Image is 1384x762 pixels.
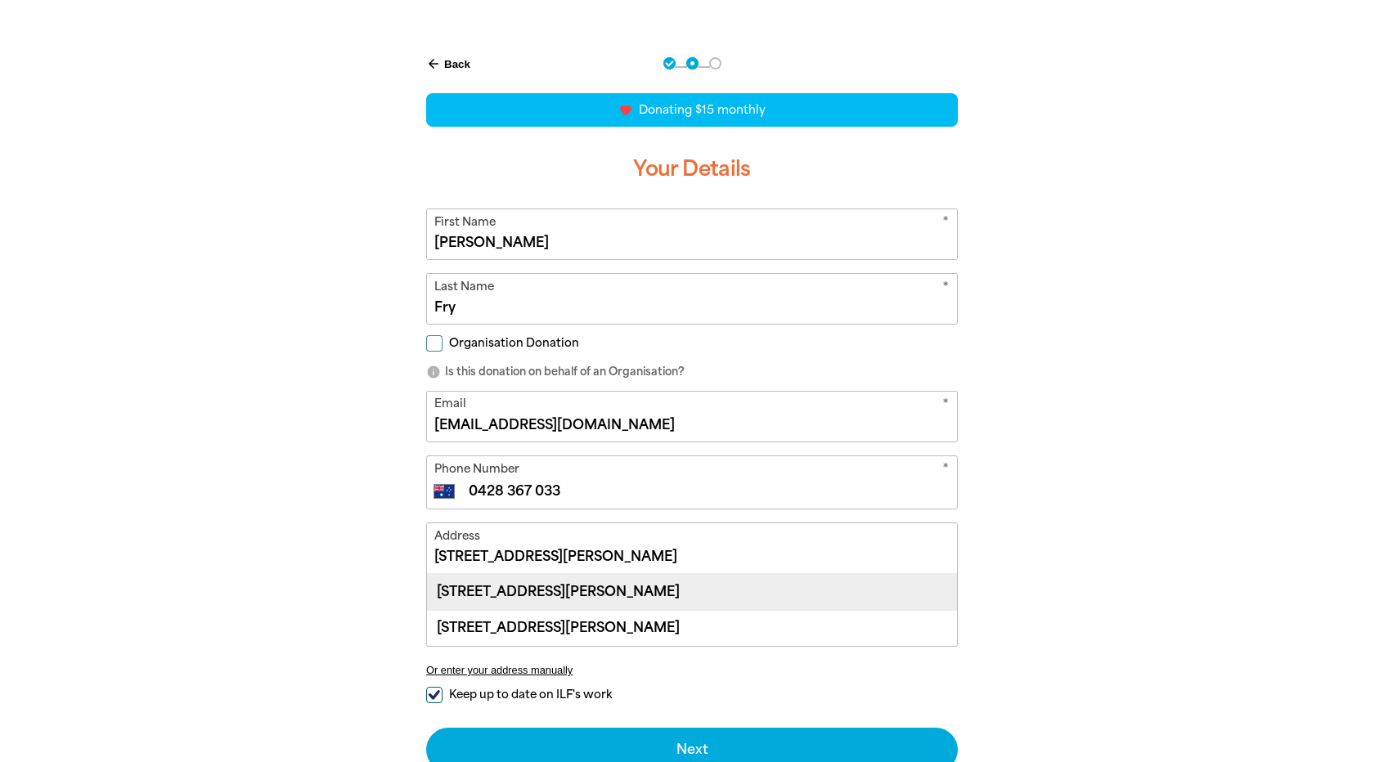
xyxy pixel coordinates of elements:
div: [STREET_ADDRESS][PERSON_NAME] [427,574,957,609]
i: arrow_back [426,56,441,71]
input: Keep up to date on ILF's work [426,687,443,703]
i: Required [942,460,949,481]
span: Keep up to date on ILF's work [449,687,612,702]
button: Back [420,50,477,78]
button: Navigate to step 1 of 3 to enter your donation amount [663,57,676,69]
i: favorite [619,104,632,117]
p: Is this donation on behalf of an Organisation? [426,364,958,380]
button: Or enter your address manually [426,664,958,676]
div: Donating $15 monthly [426,93,958,127]
button: Navigate to step 2 of 3 to enter your details [686,57,699,69]
i: info [426,365,441,379]
input: Organisation Donation [426,335,443,352]
button: Navigate to step 3 of 3 to enter your payment details [709,57,721,69]
span: Organisation Donation [449,335,579,351]
div: [STREET_ADDRESS][PERSON_NAME] [427,610,957,646]
h3: Your Details [426,143,958,195]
